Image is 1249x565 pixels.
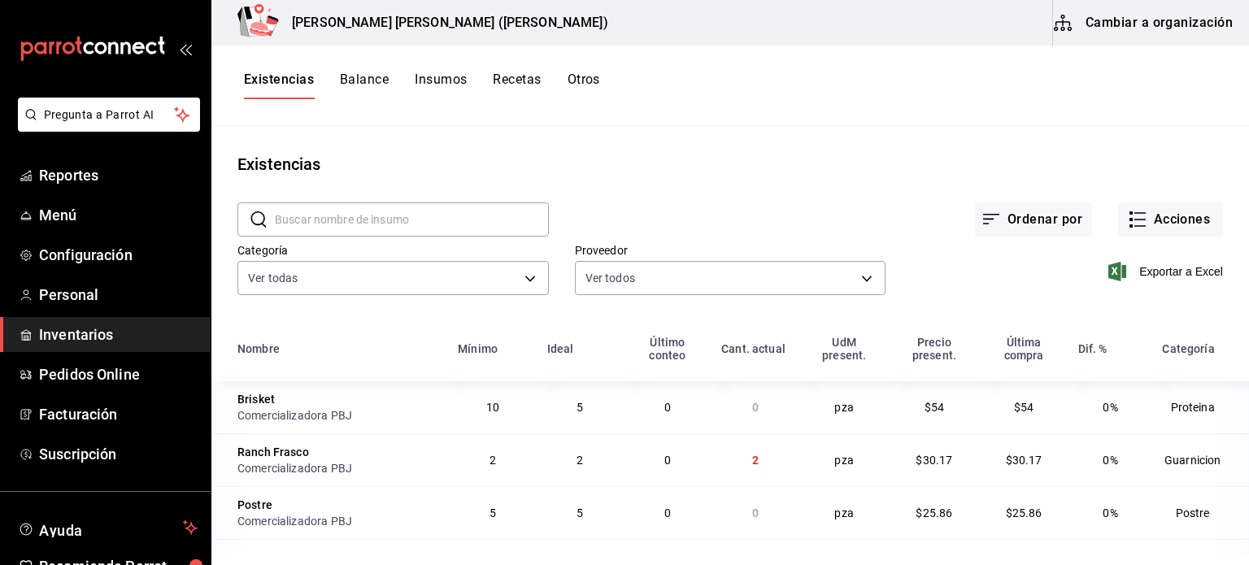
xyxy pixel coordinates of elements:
[39,443,198,465] span: Suscripción
[916,506,952,519] span: $25.86
[248,270,298,286] span: Ver todas
[721,342,786,355] div: Cant. actual
[39,403,198,425] span: Facturación
[39,518,176,537] span: Ayuda
[1162,342,1214,355] div: Categoría
[493,72,541,99] button: Recetas
[925,401,944,414] span: $54
[279,13,608,33] h3: [PERSON_NAME] [PERSON_NAME] ([PERSON_NAME])
[39,164,198,186] span: Reportes
[547,342,574,355] div: Ideal
[577,506,583,519] span: 5
[275,203,549,236] input: Buscar nombre de insumo
[1112,262,1223,281] button: Exportar a Excel
[340,72,389,99] button: Balance
[237,391,275,407] div: Brisket
[18,98,200,132] button: Pregunta a Parrot AI
[179,42,192,55] button: open_drawer_menu
[899,336,970,362] div: Precio present.
[1103,454,1117,467] span: 0%
[39,284,198,306] span: Personal
[39,204,198,226] span: Menú
[39,363,198,385] span: Pedidos Online
[39,244,198,266] span: Configuración
[1103,506,1117,519] span: 0%
[244,72,600,99] div: navigation tabs
[458,342,498,355] div: Mínimo
[490,506,496,519] span: 5
[237,245,549,256] label: Categoría
[568,72,600,99] button: Otros
[799,381,890,433] td: pza
[633,336,703,362] div: Último conteo
[1006,454,1042,467] span: $30.17
[1103,401,1117,414] span: 0%
[664,401,671,414] span: 0
[237,407,438,424] div: Comercializadora PBJ
[486,401,499,414] span: 10
[916,454,952,467] span: $30.17
[1152,381,1249,433] td: Proteina
[1118,202,1223,237] button: Acciones
[44,106,175,124] span: Pregunta a Parrot AI
[244,72,314,99] button: Existencias
[975,202,1092,237] button: Ordenar por
[1078,342,1108,355] div: Dif. %
[577,454,583,467] span: 2
[39,324,198,346] span: Inventarios
[752,454,759,467] span: 2
[237,444,309,460] div: Ranch Frasco
[752,401,759,414] span: 0
[11,118,200,135] a: Pregunta a Parrot AI
[237,497,272,513] div: Postre
[799,486,890,539] td: pza
[415,72,467,99] button: Insumos
[1014,401,1034,414] span: $54
[237,152,320,176] div: Existencias
[1006,506,1042,519] span: $25.86
[752,506,759,519] span: 0
[809,336,880,362] div: UdM present.
[237,513,438,529] div: Comercializadora PBJ
[237,460,438,476] div: Comercializadora PBJ
[577,401,583,414] span: 5
[799,433,890,486] td: pza
[989,336,1059,362] div: Última compra
[490,454,496,467] span: 2
[1152,433,1249,486] td: Guarnicion
[237,342,280,355] div: Nombre
[585,270,635,286] span: Ver todos
[1152,486,1249,539] td: Postre
[575,245,886,256] label: Proveedor
[664,454,671,467] span: 0
[664,506,671,519] span: 0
